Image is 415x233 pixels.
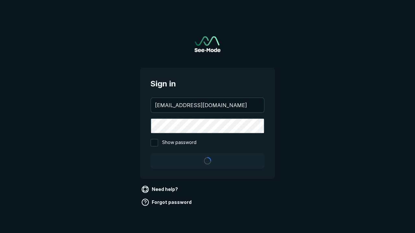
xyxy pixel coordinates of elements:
input: your@email.com [151,98,264,112]
img: See-Mode Logo [195,36,220,52]
a: Need help? [140,184,181,194]
a: Go to sign in [195,36,220,52]
span: Sign in [150,78,265,90]
a: Forgot password [140,197,194,207]
span: Show password [162,139,196,147]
